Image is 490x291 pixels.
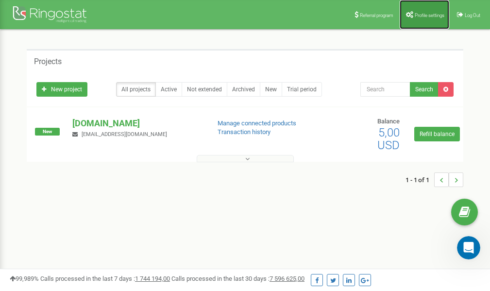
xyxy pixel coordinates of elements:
[218,120,296,127] a: Manage connected products
[260,82,282,97] a: New
[40,275,170,282] span: Calls processed in the last 7 days :
[282,82,322,97] a: Trial period
[360,82,410,97] input: Search
[34,57,62,66] h5: Projects
[270,275,304,282] u: 7 596 625,00
[10,275,39,282] span: 99,989%
[406,163,463,197] nav: ...
[415,13,444,18] span: Profile settings
[218,128,270,136] a: Transaction history
[82,131,167,137] span: [EMAIL_ADDRESS][DOMAIN_NAME]
[457,236,480,259] iframe: Intercom live chat
[135,275,170,282] u: 1 744 194,00
[414,127,460,141] a: Refill balance
[465,13,480,18] span: Log Out
[377,126,400,152] span: 5,00 USD
[171,275,304,282] span: Calls processed in the last 30 days :
[227,82,260,97] a: Archived
[116,82,156,97] a: All projects
[36,82,87,97] a: New project
[155,82,182,97] a: Active
[182,82,227,97] a: Not extended
[410,82,439,97] button: Search
[35,128,60,136] span: New
[72,117,202,130] p: [DOMAIN_NAME]
[406,172,434,187] span: 1 - 1 of 1
[377,118,400,125] span: Balance
[360,13,393,18] span: Referral program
